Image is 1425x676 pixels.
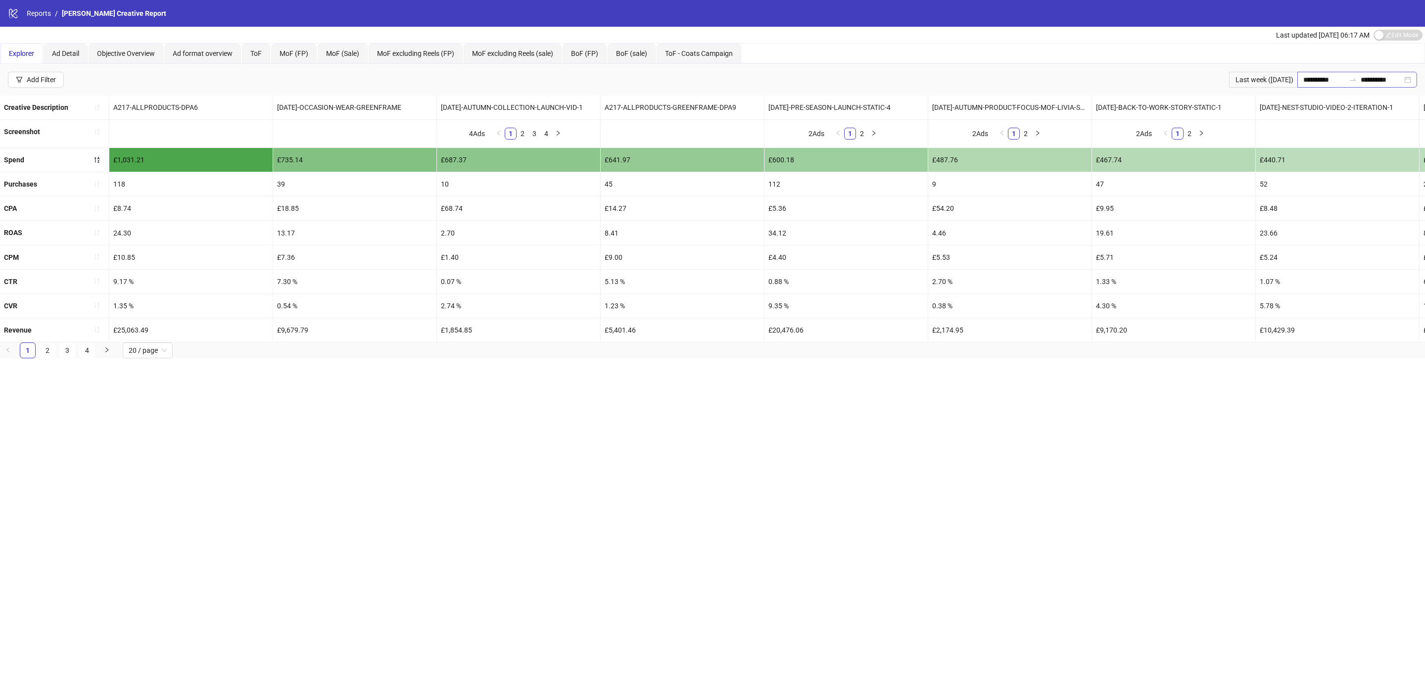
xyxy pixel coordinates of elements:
[764,221,928,244] div: 34.12
[437,294,600,318] div: 2.74 %
[104,347,110,353] span: right
[273,318,436,342] div: £9,679.79
[764,196,928,220] div: £5.36
[40,342,55,358] li: 2
[109,148,273,172] div: £1,031.21
[1184,128,1195,140] li: 2
[4,128,40,136] b: Screenshot
[764,270,928,293] div: 0.88 %
[529,128,540,139] a: 3
[1198,130,1204,136] span: right
[928,172,1092,196] div: 9
[99,342,115,358] li: Next Page
[928,318,1092,342] div: £2,174.95
[437,196,600,220] div: £68.74
[109,318,273,342] div: £25,063.49
[764,172,928,196] div: 112
[1160,128,1172,140] li: Previous Page
[1008,128,1020,140] li: 1
[1032,128,1044,140] button: right
[493,128,505,140] button: left
[1256,245,1419,269] div: £5.24
[764,148,928,172] div: £600.18
[273,96,436,119] div: [DATE]-OCCASION-WEAR-GREENFRAME
[1092,270,1255,293] div: 1.33 %
[4,156,24,164] b: Spend
[928,270,1092,293] div: 2.70 %
[1020,128,1031,139] a: 2
[928,245,1092,269] div: £5.53
[4,180,37,188] b: Purchases
[8,72,64,88] button: Add Filter
[273,148,436,172] div: £735.14
[94,181,100,188] span: sort-ascending
[552,128,564,140] li: Next Page
[377,49,454,57] span: MoF excluding Reels (FP)
[273,196,436,220] div: £18.85
[250,49,262,57] span: ToF
[1092,148,1255,172] div: £467.74
[1008,128,1019,139] a: 1
[999,130,1005,136] span: left
[1195,128,1207,140] button: right
[871,130,877,136] span: right
[856,128,867,139] a: 2
[496,130,502,136] span: left
[4,204,17,212] b: CPA
[1229,72,1297,88] div: Last week ([DATE])
[273,294,436,318] div: 0.54 %
[552,128,564,140] button: right
[616,49,647,57] span: BoF (sale)
[1256,270,1419,293] div: 1.07 %
[94,253,100,260] span: sort-ascending
[505,128,517,140] li: 1
[928,148,1092,172] div: £487.76
[764,245,928,269] div: £4.40
[928,294,1092,318] div: 0.38 %
[808,130,824,138] span: 2 Ads
[79,342,95,358] li: 4
[4,103,68,111] b: Creative Description
[601,318,764,342] div: £5,401.46
[4,229,22,237] b: ROAS
[273,172,436,196] div: 39
[928,96,1092,119] div: [DATE]-AUTUMN-PRODUCT-FOCUS-MOF-LIVIA-STATIC-1
[1092,245,1255,269] div: £5.71
[764,318,928,342] div: £20,476.06
[601,148,764,172] div: £641.97
[1256,148,1419,172] div: £440.71
[109,245,273,269] div: £10.85
[273,245,436,269] div: £7.36
[472,49,553,57] span: MoF excluding Reels (sale)
[25,8,53,19] a: Reports
[845,128,855,139] a: 1
[109,221,273,244] div: 24.30
[109,96,273,119] div: A217-ALLPRODUCTS-DPA6
[27,76,56,84] div: Add Filter
[601,196,764,220] div: £14.27
[20,342,36,358] li: 1
[5,347,11,353] span: left
[280,49,308,57] span: MoF (FP)
[856,128,868,140] li: 2
[571,49,598,57] span: BoF (FP)
[129,343,167,358] span: 20 / page
[844,128,856,140] li: 1
[528,128,540,140] li: 3
[665,49,733,57] span: ToF - Coats Campaign
[52,49,79,57] span: Ad Detail
[1172,128,1184,140] li: 1
[437,148,600,172] div: £687.37
[55,8,58,19] li: /
[437,318,600,342] div: £1,854.85
[1092,221,1255,244] div: 19.61
[972,130,988,138] span: 2 Ads
[1349,76,1357,84] span: swap-right
[109,270,273,293] div: 9.17 %
[94,205,100,212] span: sort-ascending
[99,342,115,358] button: right
[97,49,155,57] span: Objective Overview
[1092,294,1255,318] div: 4.30 %
[541,128,552,139] a: 4
[1092,196,1255,220] div: £9.95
